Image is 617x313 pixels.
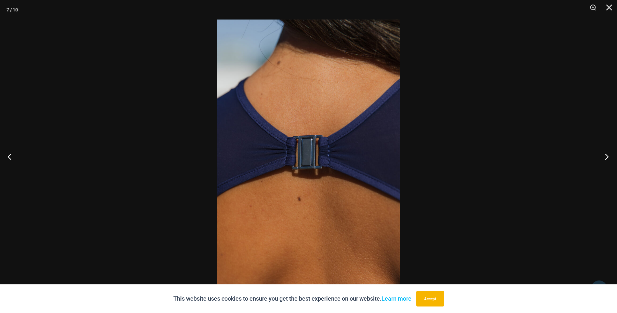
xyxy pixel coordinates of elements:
button: Accept [416,291,444,306]
a: Learn more [382,295,411,302]
img: Desire Me Navy 5192 Dress 1 [217,20,400,293]
p: This website uses cookies to ensure you get the best experience on our website. [173,294,411,304]
div: 7 / 10 [7,5,18,15]
button: Next [593,140,617,173]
